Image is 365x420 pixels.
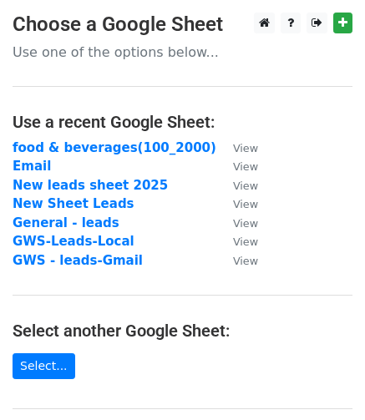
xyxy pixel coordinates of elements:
[233,142,258,154] small: View
[216,196,258,211] a: View
[13,43,352,61] p: Use one of the options below...
[216,234,258,249] a: View
[216,253,258,268] a: View
[216,159,258,174] a: View
[13,140,216,155] a: food & beverages(100_2000)
[233,198,258,210] small: View
[233,235,258,248] small: View
[13,159,51,174] a: Email
[13,321,352,341] h4: Select another Google Sheet:
[13,353,75,379] a: Select...
[216,140,258,155] a: View
[13,196,134,211] a: New Sheet Leads
[233,180,258,192] small: View
[13,215,119,230] a: General - leads
[216,178,258,193] a: View
[216,215,258,230] a: View
[13,178,168,193] a: New leads sheet 2025
[13,112,352,132] h4: Use a recent Google Sheet:
[13,253,143,268] a: GWS - leads-Gmail
[233,217,258,230] small: View
[233,255,258,267] small: View
[13,13,352,37] h3: Choose a Google Sheet
[13,234,134,249] a: GWS-Leads-Local
[233,160,258,173] small: View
